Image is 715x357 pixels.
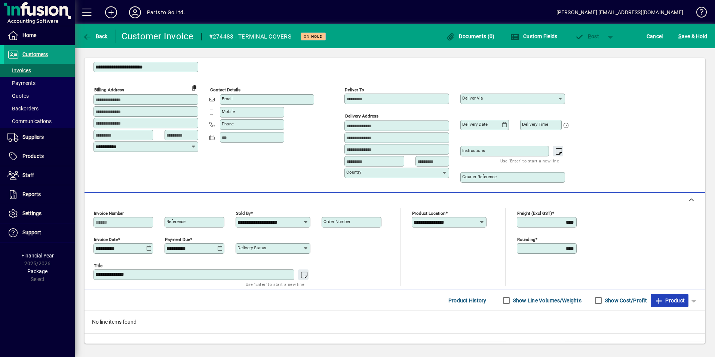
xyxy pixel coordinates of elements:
button: Save & Hold [676,30,709,43]
a: Settings [4,204,75,223]
td: Total Volume [417,342,461,351]
div: [PERSON_NAME] [EMAIL_ADDRESS][DOMAIN_NAME] [556,6,683,18]
mat-label: Instructions [462,148,485,153]
span: Support [22,229,41,235]
button: Product [651,294,688,307]
span: Settings [22,210,42,216]
button: Documents (0) [444,30,497,43]
mat-label: Freight (excl GST) [517,211,552,216]
mat-label: Payment due [165,237,190,242]
button: Back [81,30,110,43]
mat-label: Title [94,263,102,268]
span: Custom Fields [510,33,558,39]
span: Cancel [647,30,663,42]
mat-label: Delivery date [462,122,488,127]
a: Reports [4,185,75,204]
a: Suppliers [4,128,75,147]
span: ave & Hold [678,30,707,42]
mat-label: Order number [323,219,350,224]
td: 0.00 [565,342,610,351]
span: Home [22,32,36,38]
span: Staff [22,172,34,178]
span: On hold [304,34,323,39]
a: Communications [4,115,75,128]
a: Support [4,223,75,242]
a: Staff [4,166,75,185]
button: Custom Fields [509,30,559,43]
span: Suppliers [22,134,44,140]
mat-label: Delivery time [522,122,548,127]
app-page-header-button: Back [75,30,116,43]
a: Payments [4,77,75,89]
span: Communications [7,118,52,124]
span: Financial Year [21,253,54,259]
button: Copy to Delivery address [188,82,200,94]
mat-label: Delivery status [237,245,266,250]
button: Post [571,30,603,43]
a: Knowledge Base [691,1,706,26]
span: Back [83,33,108,39]
span: Products [22,153,44,159]
button: Product History [445,294,490,307]
a: Products [4,147,75,166]
td: 0.00 [660,342,705,351]
mat-label: Sold by [236,211,251,216]
span: Package [27,268,47,274]
div: Parts to Go Ltd. [147,6,185,18]
mat-label: Invoice date [94,237,118,242]
div: #274483 - TERMINAL COVERS [209,31,291,43]
button: Profile [123,6,147,19]
span: S [678,33,681,39]
mat-label: Deliver To [345,87,364,92]
span: Reports [22,191,41,197]
td: GST exclusive [616,342,660,351]
mat-hint: Use 'Enter' to start a new line [246,280,304,289]
div: No line items found [85,311,705,333]
mat-label: Mobile [222,109,235,114]
span: Product [654,295,685,306]
label: Show Line Volumes/Weights [512,297,581,304]
span: Payments [7,80,36,86]
mat-label: Phone [222,121,234,126]
span: Customers [22,51,48,57]
a: Quotes [4,89,75,102]
span: Backorders [7,106,39,112]
td: 0.0000 M³ [461,342,506,351]
mat-label: Reference [166,219,185,224]
button: Add [99,6,123,19]
mat-label: Courier Reference [462,174,497,179]
a: Home [4,26,75,45]
span: Product History [448,295,487,306]
mat-label: Invoice number [94,211,124,216]
div: Customer Invoice [122,30,194,42]
mat-label: Rounding [517,237,535,242]
td: Freight (excl GST) [512,342,565,351]
span: P [588,33,591,39]
span: Documents (0) [446,33,495,39]
a: Backorders [4,102,75,115]
a: Invoices [4,64,75,77]
mat-label: Product location [412,211,445,216]
mat-label: Email [222,96,233,101]
button: Cancel [645,30,665,43]
span: Invoices [7,67,31,73]
label: Show Cost/Profit [604,297,647,304]
span: Quotes [7,93,29,99]
mat-hint: Use 'Enter' to start a new line [500,156,559,165]
mat-label: Deliver via [462,95,483,101]
span: ost [575,33,599,39]
mat-label: Country [346,170,361,175]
